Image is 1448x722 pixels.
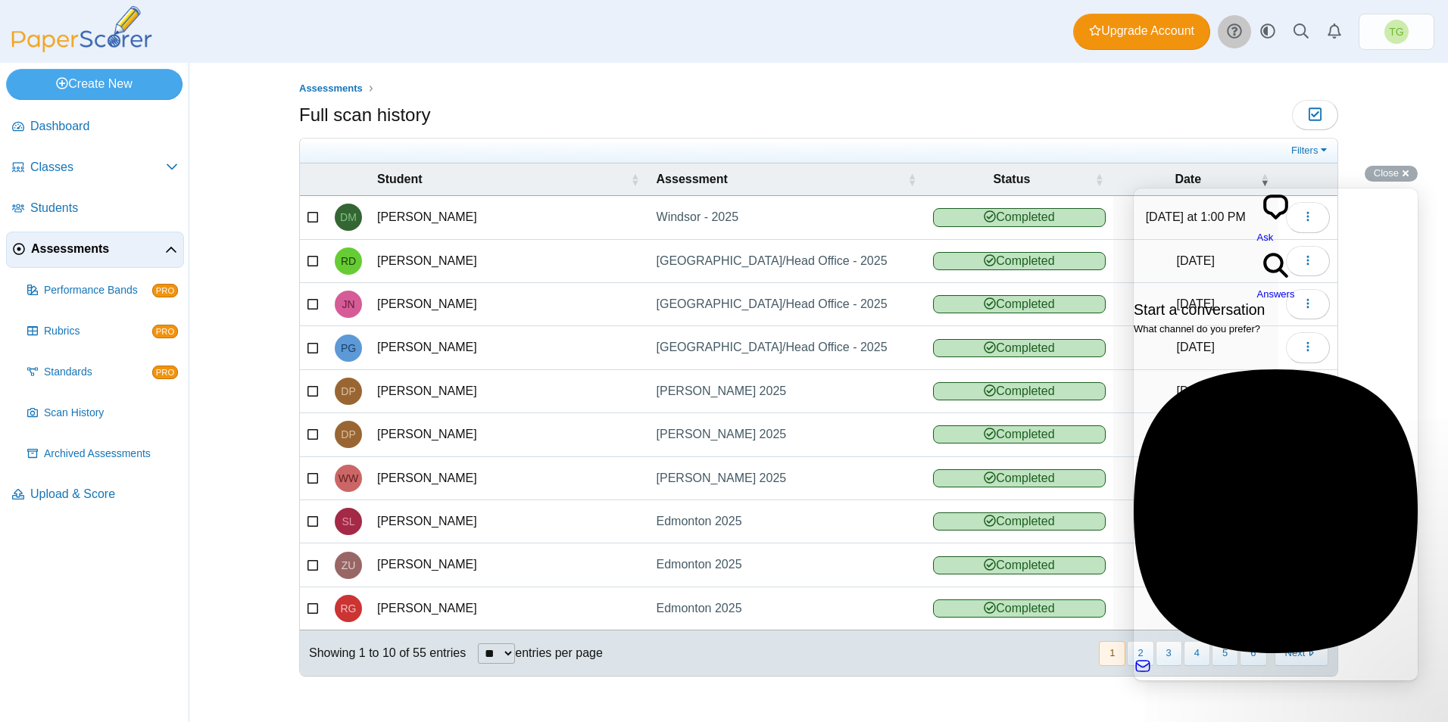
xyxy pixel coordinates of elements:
span: Rubrics [44,324,152,339]
span: Completed [933,252,1105,270]
a: Students [6,191,184,227]
span: Zahoor Ul Haque [342,560,356,571]
span: Completed [933,512,1105,531]
span: Sungmin Lee [342,516,354,527]
span: Assessment [657,173,728,185]
a: Standards PRO [21,354,184,391]
nav: pagination [1097,641,1328,666]
span: Upgrade Account [1089,23,1194,39]
span: Completed [933,208,1105,226]
span: Status : Activate to sort [1095,163,1104,195]
span: Completed [933,295,1105,313]
span: Classes [30,159,166,176]
span: Dean MacEachern [340,212,357,223]
a: Performance Bands PRO [21,272,184,309]
a: Archived Assessments [21,436,184,472]
button: 1 [1099,641,1125,666]
a: Tracey Godard [1359,14,1434,50]
span: Date : Activate to remove sorting [1260,163,1269,195]
a: Dashboard [6,109,184,145]
div: Showing 1 to 10 of 55 entries [300,630,466,676]
a: Create New [6,69,183,99]
iframe: Help Scout Beacon - Live Chat, Contact Form, and Knowledge Base [1134,188,1418,680]
span: Performance Bands [44,283,152,298]
span: Dashboard [30,118,178,135]
td: [PERSON_NAME] [370,587,649,630]
td: [PERSON_NAME] [370,196,649,239]
td: [PERSON_NAME] [370,370,649,413]
a: Edmonton 2025 [649,543,926,586]
span: Date [1175,173,1201,185]
a: PaperScorer [6,42,158,54]
h1: Full scan history [299,102,430,128]
span: Richard Dumas [341,256,356,266]
span: Assessments [299,82,363,94]
span: Completed [933,469,1105,487]
span: PRO [152,284,178,297]
label: entries per page [515,646,603,659]
span: Completed [933,382,1105,400]
span: Upload & Score [30,486,178,503]
span: Rene Gingues [341,603,357,614]
span: WAI SHING WONG [339,473,358,484]
span: Status [993,173,1030,185]
td: [PERSON_NAME] [370,500,649,543]
img: PaperScorer [6,6,158,52]
a: [PERSON_NAME] 2025 [649,370,926,412]
a: Rubrics PRO [21,313,184,350]
span: Student : Activate to sort [631,163,640,195]
a: [PERSON_NAME] 2025 [649,413,926,456]
span: Completed [933,425,1105,443]
a: Windsor - 2025 [649,196,926,238]
td: [PERSON_NAME] [370,283,649,326]
span: Peter Gutsik [341,343,356,353]
span: Student [377,173,423,185]
span: Dhruman Patel [341,429,355,440]
a: [GEOGRAPHIC_DATA]/Head Office - 2025 [649,283,926,325]
span: Assessment : Activate to sort [907,163,916,195]
td: [PERSON_NAME] [370,326,649,369]
span: Dhruman Patel [341,386,355,397]
a: Assessments [295,79,367,98]
a: Scan History [21,395,184,431]
span: Archived Assessments [44,447,178,462]
a: [PERSON_NAME] 2025 [649,457,926,499]
a: Edmonton 2025 [649,500,926,543]
span: Tracey Godard [1389,26,1403,37]
span: Completed [933,556,1105,574]
td: [PERSON_NAME] [370,240,649,283]
td: [PERSON_NAME] [370,543,649,587]
span: Assessments [31,241,165,257]
a: [GEOGRAPHIC_DATA]/Head Office - 2025 [649,326,926,369]
span: Tracey Godard [1384,20,1409,44]
a: Filters [1287,143,1334,158]
span: Jean Ndikumana [342,299,354,310]
span: Close [1374,167,1399,179]
button: 2 [1127,641,1153,666]
span: PRO [152,366,178,379]
span: Completed [933,599,1105,618]
td: [PERSON_NAME] [370,413,649,456]
a: Assessments [6,232,184,268]
span: PRO [152,325,178,338]
span: Standards [44,365,152,380]
button: Close [1365,166,1418,182]
a: Upgrade Account [1073,14,1210,50]
span: Completed [933,339,1105,357]
a: Alerts [1318,15,1351,48]
a: Edmonton 2025 [649,587,926,630]
a: Classes [6,150,184,186]
td: [PERSON_NAME] [370,457,649,500]
a: Upload & Score [6,477,184,513]
span: Students [30,200,178,216]
a: [GEOGRAPHIC_DATA]/Head Office - 2025 [649,240,926,282]
span: Scan History [44,406,178,421]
